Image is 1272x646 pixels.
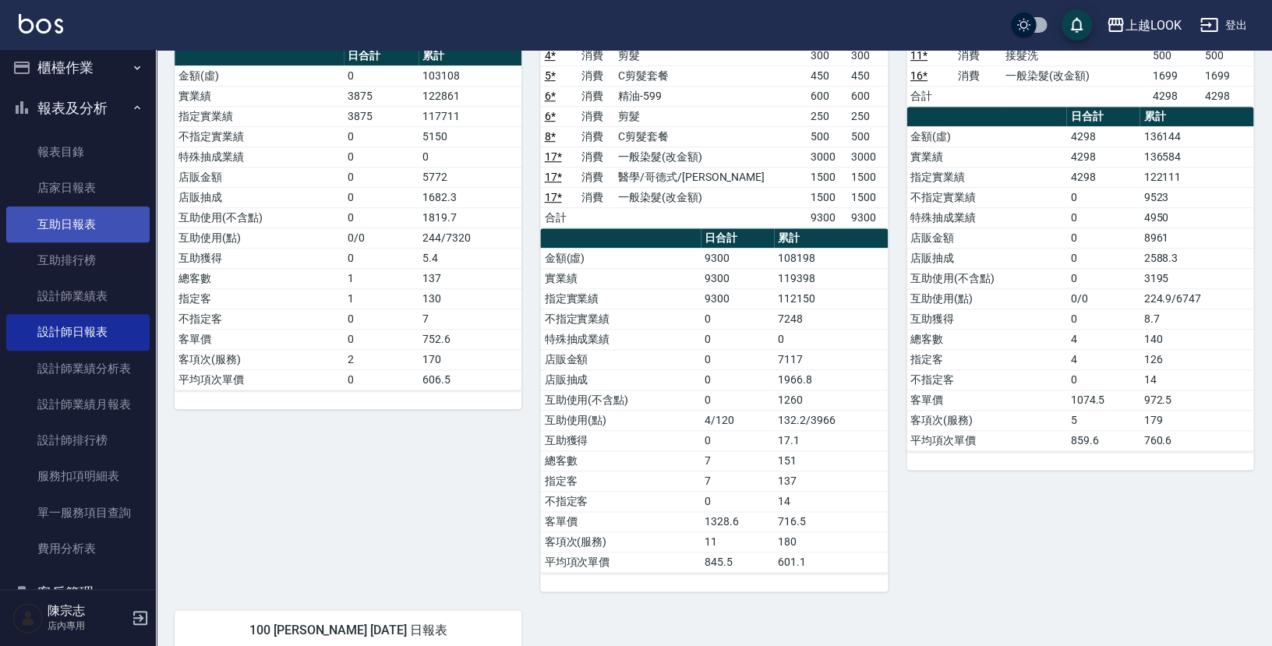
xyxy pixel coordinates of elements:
td: 0 [1066,207,1139,228]
td: 0 [1066,369,1139,390]
td: 店販金額 [175,167,344,187]
a: 設計師業績表 [6,278,150,314]
td: 132.2/3966 [774,410,888,430]
td: 9300 [847,207,888,228]
td: 140 [1139,329,1253,349]
a: 互助排行榜 [6,242,150,278]
td: 指定實業績 [906,167,1066,187]
td: 消費 [954,65,1002,86]
td: 5150 [419,126,521,146]
td: 3875 [344,106,419,126]
td: 0 [701,430,774,450]
td: 客單價 [175,329,344,349]
td: 消費 [578,167,614,187]
td: 不指定實業績 [540,309,700,329]
td: 消費 [578,146,614,167]
td: 互助使用(點) [175,228,344,248]
td: 1966.8 [774,369,888,390]
td: 消費 [578,86,614,106]
table: a dense table [540,228,887,573]
td: 金額(虛) [175,65,344,86]
td: 7 [419,309,521,329]
td: 0 [701,491,774,511]
td: 14 [774,491,888,511]
td: 0 [344,167,419,187]
td: 972.5 [1139,390,1253,410]
td: 0 [774,329,888,349]
a: 互助日報表 [6,207,150,242]
td: C剪髮套餐 [614,65,807,86]
td: 0/0 [1066,288,1139,309]
td: 4298 [1066,167,1139,187]
td: 店販金額 [906,228,1066,248]
td: 平均項次單價 [175,369,344,390]
td: 一般染髮(改金額) [1002,65,1149,86]
td: 不指定客 [906,369,1066,390]
td: 0 [344,187,419,207]
td: 450 [806,65,846,86]
td: 137 [774,471,888,491]
td: 互助使用(點) [540,410,700,430]
td: 指定實業績 [175,106,344,126]
td: 互助獲得 [906,309,1066,329]
td: 122111 [1139,167,1253,187]
td: 7 [701,450,774,471]
td: 500 [1149,45,1201,65]
td: 4 [1066,329,1139,349]
td: 7117 [774,349,888,369]
td: 126 [1139,349,1253,369]
td: 互助獲得 [175,248,344,268]
td: 店販抽成 [906,248,1066,268]
button: save [1061,9,1092,41]
td: 互助使用(不含點) [906,268,1066,288]
td: 244/7320 [419,228,521,248]
td: 客項次(服務) [540,531,700,552]
td: 0/0 [344,228,419,248]
table: a dense table [906,107,1253,451]
td: 消費 [578,45,614,65]
td: 一般染髮(改金額) [614,146,807,167]
td: 117711 [419,106,521,126]
td: 店販抽成 [175,187,344,207]
td: 103108 [419,65,521,86]
td: 500 [1201,45,1253,65]
td: 1682.3 [419,187,521,207]
td: 500 [806,126,846,146]
td: 0 [344,126,419,146]
td: 指定客 [906,349,1066,369]
td: 1074.5 [1066,390,1139,410]
td: 0 [701,390,774,410]
td: 3000 [806,146,846,167]
td: 7248 [774,309,888,329]
td: 不指定實業績 [175,126,344,146]
td: 客項次(服務) [906,410,1066,430]
td: 4298 [1066,126,1139,146]
td: 特殊抽成業績 [906,207,1066,228]
td: 互助獲得 [540,430,700,450]
td: 互助使用(不含點) [175,207,344,228]
td: 4298 [1066,146,1139,167]
td: 不指定實業績 [906,187,1066,207]
td: 消費 [954,45,1002,65]
td: 總客數 [540,450,700,471]
td: 0 [344,207,419,228]
td: 0 [344,369,419,390]
td: 0 [344,146,419,167]
td: 9300 [701,288,774,309]
td: 1819.7 [419,207,521,228]
td: 8.7 [1139,309,1253,329]
a: 設計師排行榜 [6,422,150,458]
td: 4/120 [701,410,774,430]
td: 0 [1066,248,1139,268]
td: 0 [344,309,419,329]
td: 1500 [806,187,846,207]
a: 服務扣項明細表 [6,458,150,494]
td: 平均項次單價 [540,552,700,572]
td: 5 [1066,410,1139,430]
td: 3875 [344,86,419,106]
td: 店販抽成 [540,369,700,390]
td: 店販金額 [540,349,700,369]
td: 4298 [1201,86,1253,106]
td: 250 [806,106,846,126]
a: 報表目錄 [6,134,150,170]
